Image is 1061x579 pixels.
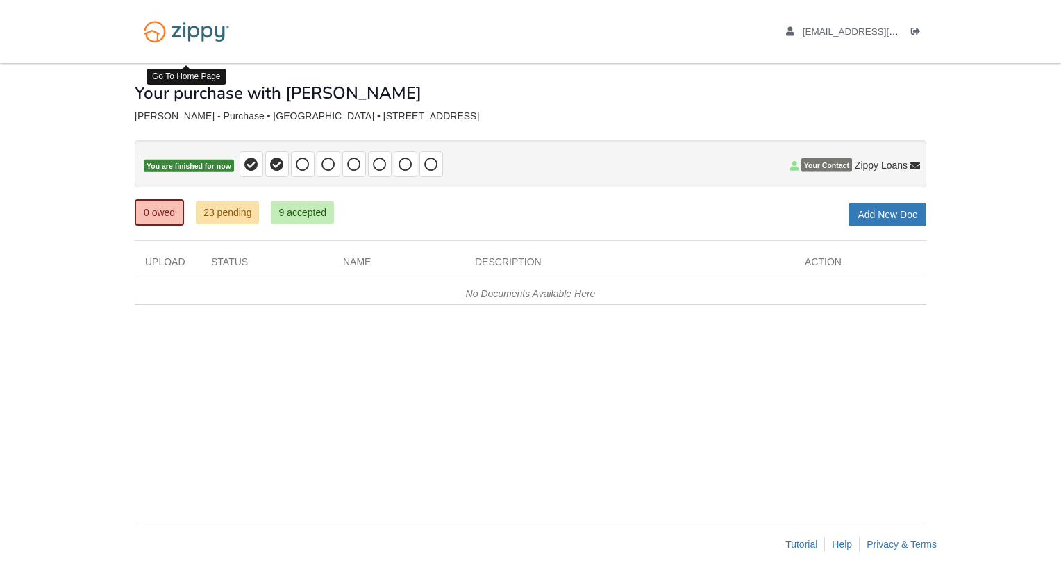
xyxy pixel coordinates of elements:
[803,26,962,37] span: vrios323@gmail.com
[785,539,817,550] a: Tutorial
[144,160,234,173] span: You are finished for now
[832,539,852,550] a: Help
[867,539,937,550] a: Privacy & Terms
[135,110,926,122] div: [PERSON_NAME] - Purchase • [GEOGRAPHIC_DATA] • [STREET_ADDRESS]
[135,84,421,102] h1: Your purchase with [PERSON_NAME]
[135,255,201,276] div: Upload
[801,158,852,172] span: Your Contact
[333,255,465,276] div: Name
[201,255,333,276] div: Status
[794,255,926,276] div: Action
[135,14,238,49] img: Logo
[147,69,226,85] div: Go To Home Page
[135,199,184,226] a: 0 owed
[849,203,926,226] a: Add New Doc
[466,288,596,299] em: No Documents Available Here
[786,26,962,40] a: edit profile
[196,201,259,224] a: 23 pending
[465,255,794,276] div: Description
[855,158,908,172] span: Zippy Loans
[271,201,334,224] a: 9 accepted
[911,26,926,40] a: Log out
